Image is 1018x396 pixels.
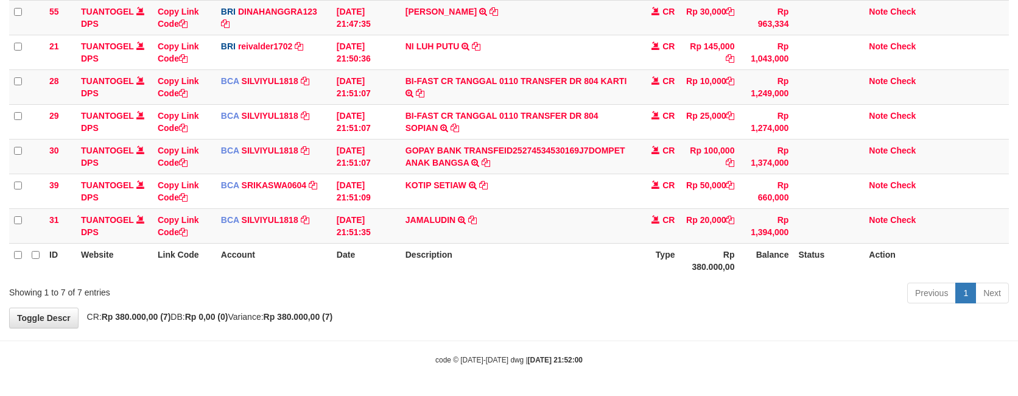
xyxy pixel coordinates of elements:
[662,180,675,190] span: CR
[332,104,401,139] td: [DATE] 21:51:07
[221,7,236,16] span: BRI
[416,88,424,98] a: Copy BI-FAST CR TANGGAL 0110 TRANSFER DR 804 KARTI to clipboard
[662,41,675,51] span: CR
[890,76,916,86] a: Check
[81,76,134,86] a: TUANTOGEL
[158,76,199,98] a: Copy Link Code
[405,215,455,225] a: JAMALUDIN
[216,243,332,278] th: Account
[739,243,793,278] th: Balance
[907,283,956,303] a: Previous
[472,41,480,51] a: Copy NI LUH PUTU to clipboard
[662,146,675,155] span: CR
[76,104,153,139] td: DPS
[869,111,888,121] a: Note
[295,41,303,51] a: Copy reivalder1702 to clipboard
[185,312,228,322] strong: Rp 0,00 (0)
[238,41,293,51] a: reivalder1702
[242,76,298,86] a: SILVIYUL1818
[332,35,401,69] td: [DATE] 21:50:36
[76,243,153,278] th: Website
[662,7,675,16] span: CR
[81,7,134,16] a: TUANTOGEL
[158,41,199,63] a: Copy Link Code
[49,180,59,190] span: 39
[637,243,680,278] th: Type
[9,308,79,328] a: Toggle Descr
[679,69,739,104] td: Rp 10,000
[44,243,76,278] th: ID
[332,174,401,208] td: [DATE] 21:51:09
[405,111,599,133] a: BI-FAST CR TANGGAL 0110 TRANSFER DR 804 SOPIAN
[81,111,134,121] a: TUANTOGEL
[332,208,401,243] td: [DATE] 21:51:35
[158,146,199,168] a: Copy Link Code
[9,281,415,299] div: Showing 1 to 7 of 7 entries
[49,215,59,225] span: 31
[401,243,637,278] th: Description
[679,35,739,69] td: Rp 145,000
[739,139,793,174] td: Rp 1,374,000
[221,41,236,51] span: BRI
[49,111,59,121] span: 29
[81,215,134,225] a: TUANTOGEL
[102,312,171,322] strong: Rp 380.000,00 (7)
[528,356,583,364] strong: [DATE] 21:52:00
[869,180,888,190] a: Note
[158,111,199,133] a: Copy Link Code
[81,312,333,322] span: CR: DB: Variance:
[301,76,309,86] a: Copy SILVIYUL1818 to clipboard
[405,146,625,168] a: GOPAY BANK TRANSFEID25274534530169J7DOMPET ANAK BANGSA
[301,215,309,225] a: Copy SILVIYUL1818 to clipboard
[221,111,239,121] span: BCA
[679,208,739,243] td: Rp 20,000
[793,243,864,278] th: Status
[221,215,239,225] span: BCA
[726,180,734,190] a: Copy Rp 50,000 to clipboard
[479,180,488,190] a: Copy KOTIP SETIAW to clipboard
[869,76,888,86] a: Note
[490,7,498,16] a: Copy ELISA KARETH to clipboard
[869,41,888,51] a: Note
[739,35,793,69] td: Rp 1,043,000
[309,180,317,190] a: Copy SRIKASWA0604 to clipboard
[221,146,239,155] span: BCA
[679,243,739,278] th: Rp 380.000,00
[975,283,1009,303] a: Next
[405,76,627,86] a: BI-FAST CR TANGGAL 0110 TRANSFER DR 804 KARTI
[726,158,734,168] a: Copy Rp 100,000 to clipboard
[49,76,59,86] span: 28
[301,146,309,155] a: Copy SILVIYUL1818 to clipboard
[332,69,401,104] td: [DATE] 21:51:07
[435,356,583,364] small: code © [DATE]-[DATE] dwg |
[221,76,239,86] span: BCA
[405,180,466,190] a: KOTIP SETIAW
[76,69,153,104] td: DPS
[739,208,793,243] td: Rp 1,394,000
[158,7,199,29] a: Copy Link Code
[679,174,739,208] td: Rp 50,000
[158,215,199,237] a: Copy Link Code
[739,104,793,139] td: Rp 1,274,000
[49,146,59,155] span: 30
[890,7,916,16] a: Check
[81,180,134,190] a: TUANTOGEL
[869,146,888,155] a: Note
[242,215,298,225] a: SILVIYUL1818
[221,19,230,29] a: Copy DINAHANGGRA123 to clipboard
[468,215,477,225] a: Copy JAMALUDIN to clipboard
[662,215,675,225] span: CR
[890,41,916,51] a: Check
[739,69,793,104] td: Rp 1,249,000
[76,35,153,69] td: DPS
[332,243,401,278] th: Date
[869,215,888,225] a: Note
[76,139,153,174] td: DPS
[242,146,298,155] a: SILVIYUL1818
[726,215,734,225] a: Copy Rp 20,000 to clipboard
[221,180,239,190] span: BCA
[739,174,793,208] td: Rp 660,000
[76,174,153,208] td: DPS
[679,139,739,174] td: Rp 100,000
[482,158,490,168] a: Copy GOPAY BANK TRANSFEID25274534530169J7DOMPET ANAK BANGSA to clipboard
